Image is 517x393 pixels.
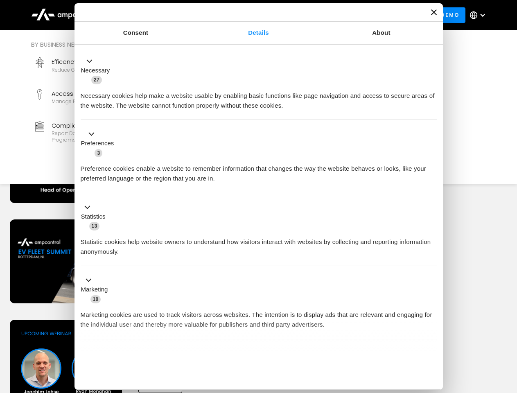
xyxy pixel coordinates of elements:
a: Access ControlManage EV charger security and access [31,86,162,115]
span: 2 [135,350,143,358]
div: Access Control [52,89,150,98]
button: Okay [319,359,436,383]
button: Unclassified (2) [81,348,148,359]
span: 10 [90,295,101,303]
button: Preferences (3) [81,129,119,158]
a: About [320,22,443,44]
div: Necessary cookies help make a website usable by enabling basic functions like page navigation and... [81,85,437,111]
button: Statistics (13) [81,202,111,231]
span: 13 [89,222,100,230]
div: Marketing cookies are used to track visitors across websites. The intention is to display ads tha... [81,304,437,330]
a: Consent [75,22,197,44]
div: Reduce grid contraints and fuel costs [52,67,146,73]
a: Details [197,22,320,44]
label: Statistics [81,212,106,221]
a: EfficencyReduce grid contraints and fuel costs [31,54,162,83]
div: By business need [31,40,296,49]
button: Marketing (10) [81,276,113,304]
div: Report data and stay compliant with EV programs [52,130,159,143]
label: Preferences [81,139,114,148]
div: Compliance [52,121,159,130]
div: Preference cookies enable a website to remember information that changes the way the website beha... [81,158,437,183]
div: Statistic cookies help website owners to understand how visitors interact with websites by collec... [81,231,437,257]
div: Manage EV charger security and access [52,98,150,105]
button: Close banner [431,9,437,15]
a: ComplianceReport data and stay compliant with EV programs [31,118,162,147]
label: Marketing [81,285,108,294]
button: Necessary (27) [81,56,115,85]
span: 27 [91,76,102,84]
div: Efficency [52,57,146,66]
span: 3 [95,149,102,157]
label: Necessary [81,66,110,75]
